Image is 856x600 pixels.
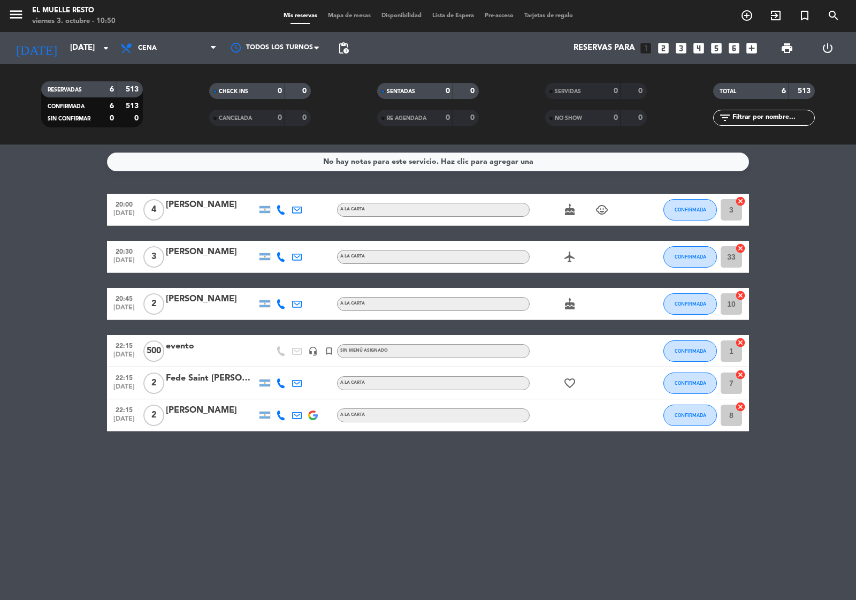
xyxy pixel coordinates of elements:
[111,210,137,222] span: [DATE]
[387,116,426,121] span: RE AGENDADA
[663,246,717,268] button: CONFIRMADA
[302,114,309,121] strong: 0
[595,203,608,216] i: child_care
[111,383,137,396] span: [DATE]
[111,198,137,210] span: 20:00
[340,348,388,353] span: Sin menú asignado
[126,86,141,93] strong: 513
[614,114,618,121] strong: 0
[111,257,137,269] span: [DATE]
[446,87,450,95] strong: 0
[111,351,137,363] span: [DATE]
[745,41,759,55] i: add_box
[111,339,137,351] span: 22:15
[479,13,519,19] span: Pre-acceso
[798,87,813,95] strong: 513
[563,250,576,263] i: airplanemode_active
[735,369,746,380] i: cancel
[143,405,164,426] span: 2
[638,87,645,95] strong: 0
[323,156,533,168] div: No hay notas para este servicio. Haz clic para agregar una
[574,43,635,53] span: Reservas para
[614,87,618,95] strong: 0
[340,207,365,211] span: A LA CARTA
[302,87,309,95] strong: 0
[138,44,157,52] span: Cena
[340,254,365,259] span: A LA CARTA
[821,42,834,55] i: power_settings_new
[563,377,576,390] i: favorite_border
[143,199,164,221] span: 4
[8,6,24,22] i: menu
[807,32,848,64] div: LOG OUT
[166,339,257,353] div: evento
[781,42,793,55] span: print
[48,87,82,93] span: RESERVADAS
[278,87,282,95] strong: 0
[8,36,65,60] i: [DATE]
[720,89,736,94] span: TOTAL
[563,298,576,310] i: cake
[32,5,116,16] div: El Muelle Resto
[166,245,257,259] div: [PERSON_NAME]
[663,405,717,426] button: CONFIRMADA
[308,411,318,420] img: google-logo.png
[735,290,746,301] i: cancel
[110,115,114,122] strong: 0
[340,381,365,385] span: A LA CARTA
[663,293,717,315] button: CONFIRMADA
[111,415,137,428] span: [DATE]
[663,373,717,394] button: CONFIRMADA
[337,42,350,55] span: pending_actions
[675,348,706,354] span: CONFIRMADA
[340,301,365,306] span: A LA CARTA
[111,403,137,415] span: 22:15
[166,404,257,417] div: [PERSON_NAME]
[709,41,723,55] i: looks_5
[446,114,450,121] strong: 0
[111,245,137,257] span: 20:30
[731,112,814,124] input: Filtrar por nombre...
[48,116,90,121] span: SIN CONFIRMAR
[278,114,282,121] strong: 0
[675,301,706,307] span: CONFIRMADA
[376,13,427,19] span: Disponibilidad
[427,13,479,19] span: Lista de Espera
[219,116,252,121] span: CANCELADA
[735,243,746,254] i: cancel
[166,198,257,212] div: [PERSON_NAME]
[692,41,706,55] i: looks_4
[675,207,706,212] span: CONFIRMADA
[110,102,114,110] strong: 6
[219,89,248,94] span: CHECK INS
[735,337,746,348] i: cancel
[324,346,334,356] i: turned_in_not
[663,199,717,221] button: CONFIRMADA
[126,102,141,110] strong: 513
[735,401,746,412] i: cancel
[555,89,581,94] span: SERVIDAS
[656,41,670,55] i: looks_two
[166,371,257,385] div: Fede Saint [PERSON_NAME]
[470,87,477,95] strong: 0
[638,114,645,121] strong: 0
[166,292,257,306] div: [PERSON_NAME]
[143,246,164,268] span: 3
[675,412,706,418] span: CONFIRMADA
[8,6,24,26] button: menu
[769,9,782,22] i: exit_to_app
[340,413,365,417] span: A LA CARTA
[111,292,137,304] span: 20:45
[675,380,706,386] span: CONFIRMADA
[639,41,653,55] i: looks_one
[32,16,116,27] div: viernes 3. octubre - 10:50
[563,203,576,216] i: cake
[110,86,114,93] strong: 6
[111,304,137,316] span: [DATE]
[308,346,318,356] i: headset_mic
[323,13,376,19] span: Mapa de mesas
[675,254,706,260] span: CONFIRMADA
[519,13,578,19] span: Tarjetas de regalo
[100,42,112,55] i: arrow_drop_down
[740,9,753,22] i: add_circle_outline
